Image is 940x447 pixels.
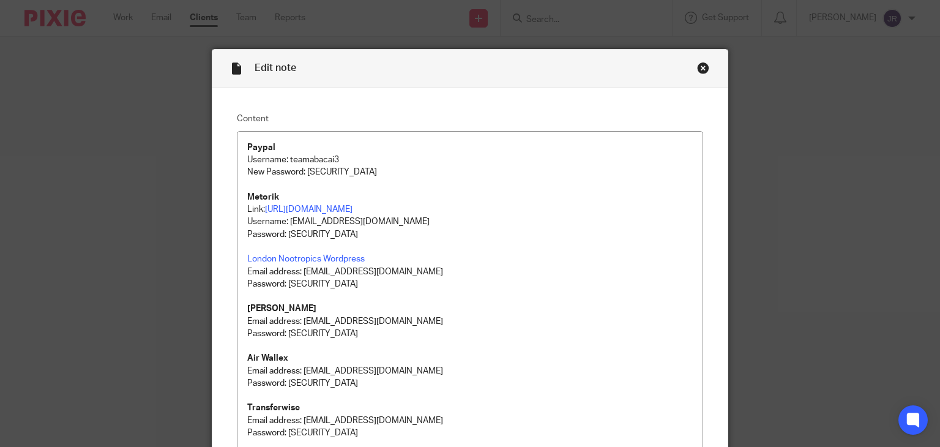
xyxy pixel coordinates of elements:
p: New Password: [SECURITY_DATA] [247,166,693,191]
a: London Nootropics Wordpress [247,255,365,263]
p: Username: [EMAIL_ADDRESS][DOMAIN_NAME] [247,216,693,228]
p: Password: [SECURITY_DATA] [247,328,693,340]
strong: Transferwise [247,404,300,412]
p: Email address: [EMAIL_ADDRESS][DOMAIN_NAME] [247,365,693,377]
strong: Paypal [247,143,275,152]
strong: Metorik [247,193,279,201]
p: Email address: [EMAIL_ADDRESS][DOMAIN_NAME] [247,415,693,427]
label: Content [237,113,704,125]
strong: Air Wallex [247,354,288,362]
strong: [PERSON_NAME] [247,304,316,313]
p: Username: teamabacai3 [247,154,693,166]
p: Password: [SECURITY_DATA] [247,228,693,241]
p: Password: [SECURITY_DATA] [247,278,693,290]
span: Edit note [255,63,296,73]
p: Password: [SECURITY_DATA] [247,427,693,439]
div: Close this dialog window [697,62,709,74]
p: Link: [247,203,693,216]
p: Email address: [EMAIL_ADDRESS][DOMAIN_NAME] [247,266,693,278]
a: [URL][DOMAIN_NAME] [265,205,352,214]
p: Email address: [EMAIL_ADDRESS][DOMAIN_NAME] [247,315,693,328]
p: Password: [SECURITY_DATA] [247,377,693,389]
